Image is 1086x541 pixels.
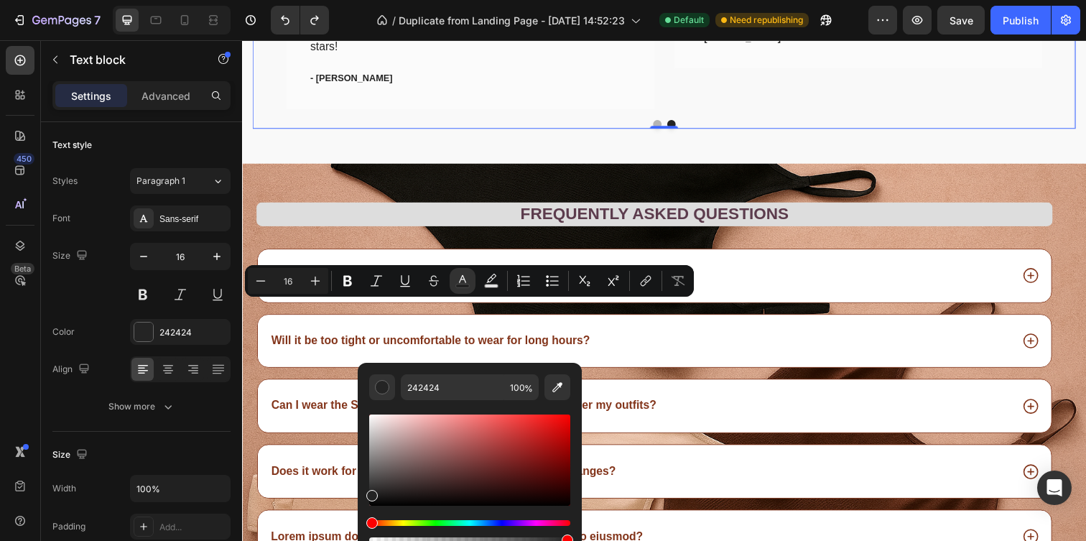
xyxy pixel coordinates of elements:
input: Auto [131,476,230,501]
button: Paragraph 1 [130,168,231,194]
span: Duplicate from Landing Page - [DATE] 14:52:23 [399,13,625,28]
button: Publish [990,6,1051,34]
input: E.g FFFFFF [401,374,504,400]
p: Settings [71,88,111,103]
button: Dot [419,81,428,90]
div: Font [52,212,70,225]
div: Show more [108,399,175,414]
span: Paragraph 1 [136,175,185,188]
div: Publish [1003,13,1039,28]
div: Styles [52,175,78,188]
p: 7 [94,11,101,29]
p: What makes the Sculptara bodysuit different from other shapewear? [29,233,403,248]
p: Does it work for women with menopause-related body changes? [29,433,381,448]
div: Open Intercom Messenger [1037,471,1072,505]
div: Size [52,246,90,266]
div: Add... [159,521,227,534]
div: 450 [14,153,34,165]
button: Save [937,6,985,34]
button: 7 [6,6,107,34]
div: Color [52,325,75,338]
p: Lorem ipsum dolor sit amet, consectetur adipiscing sed do eiusmod? [29,499,409,514]
div: Beta [11,263,34,274]
button: Dot [434,81,442,90]
button: Show more [52,394,231,420]
div: 242424 [159,326,227,339]
p: Will it be too tight or uncomfortable to wear for long hours? [29,300,355,315]
div: Width [52,482,76,495]
div: Sans-serif [159,213,227,226]
p: Advanced [141,88,190,103]
p: Can I wear the Sculptara bodysuit as clothing, or only under my outfits? [29,366,423,381]
span: % [524,381,533,397]
div: Undo/Redo [271,6,329,34]
h2: Frequently asked questions [14,165,827,190]
div: Padding [52,520,85,533]
div: Align [52,360,93,379]
p: - [PERSON_NAME] [70,31,396,45]
span: Need republishing [730,14,803,27]
span: / [392,13,396,28]
span: Default [674,14,704,27]
div: Editor contextual toolbar [245,265,694,297]
span: Save [950,14,973,27]
p: Text block [70,51,192,68]
div: Size [52,445,90,465]
div: Hue [369,520,570,526]
div: Text style [52,139,92,152]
